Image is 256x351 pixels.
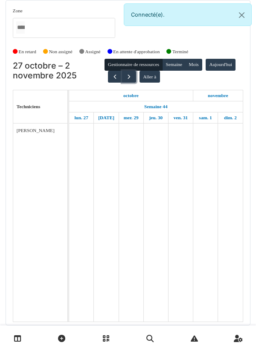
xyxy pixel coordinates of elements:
[232,4,251,26] button: Close
[108,71,122,83] button: Précédent
[17,104,41,109] span: Techniciens
[140,71,160,83] button: Aller à
[72,112,90,123] a: 27 octobre 2025
[122,71,136,83] button: Suivant
[105,59,163,71] button: Gestionnaire de ressources
[206,59,236,71] button: Aujourd'hui
[49,48,73,55] label: Non assigné
[113,48,160,55] label: En attente d'approbation
[197,112,214,123] a: 1 novembre 2025
[19,48,36,55] label: En retard
[16,21,25,34] input: Tous
[172,112,190,123] a: 31 octobre 2025
[85,48,101,55] label: Assigné
[122,112,141,123] a: 29 octobre 2025
[121,90,141,101] a: 27 octobre 2025
[172,48,188,55] label: Terminé
[142,101,169,112] a: Semaine 44
[185,59,202,71] button: Mois
[162,59,186,71] button: Semaine
[13,7,23,14] label: Zone
[222,112,239,123] a: 2 novembre 2025
[206,90,230,101] a: 1 novembre 2025
[96,112,116,123] a: 28 octobre 2025
[147,112,165,123] a: 30 octobre 2025
[13,61,105,81] h2: 27 octobre – 2 novembre 2025
[124,3,252,26] div: Connecté(e).
[17,128,55,133] span: [PERSON_NAME]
